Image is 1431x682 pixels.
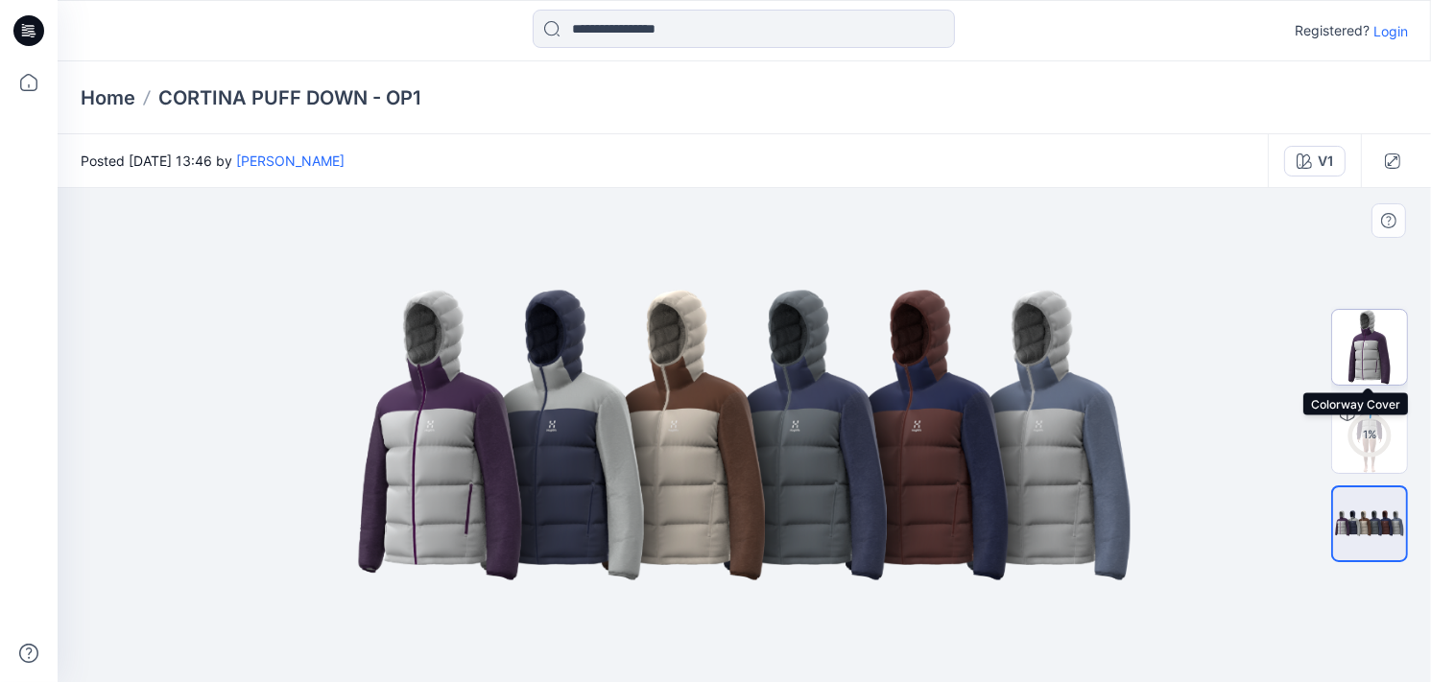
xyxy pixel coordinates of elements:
[1295,19,1370,42] p: Registered?
[1332,398,1407,473] img: CORTINA PUFF DOWN - OP1 V1
[236,153,345,169] a: [PERSON_NAME]
[1373,21,1408,41] p: Login
[81,151,345,171] span: Posted [DATE] 13:46 by
[1332,310,1407,385] img: Colorway Cover
[1284,146,1346,176] button: V1
[158,84,420,111] p: CORTINA PUFF DOWN - OP1
[81,84,135,111] a: Home
[1347,427,1393,443] div: 1 %
[1318,151,1333,172] div: V1
[332,188,1157,682] img: eyJhbGciOiJIUzI1NiIsImtpZCI6IjAiLCJzbHQiOiJzZXMiLCJ0eXAiOiJKV1QifQ.eyJkYXRhIjp7InR5cGUiOiJzdG9yYW...
[1333,502,1406,546] img: All colorways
